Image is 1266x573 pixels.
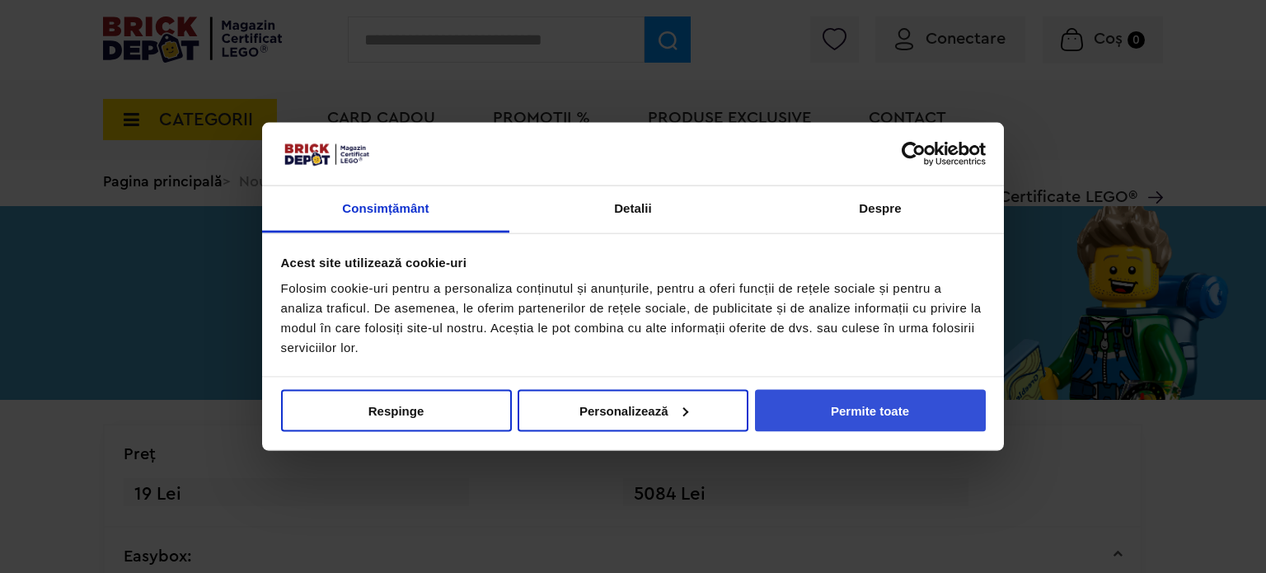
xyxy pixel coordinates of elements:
[281,252,986,272] div: Acest site utilizează cookie-uri
[757,186,1004,233] a: Despre
[281,141,372,167] img: siglă
[755,389,986,431] button: Permite toate
[281,279,986,358] div: Folosim cookie-uri pentru a personaliza conținutul și anunțurile, pentru a oferi funcții de rețel...
[518,389,748,431] button: Personalizează
[281,389,512,431] button: Respinge
[262,186,509,233] a: Consimțământ
[509,186,757,233] a: Detalii
[842,141,986,166] a: Usercentrics Cookiebot - opens in a new window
